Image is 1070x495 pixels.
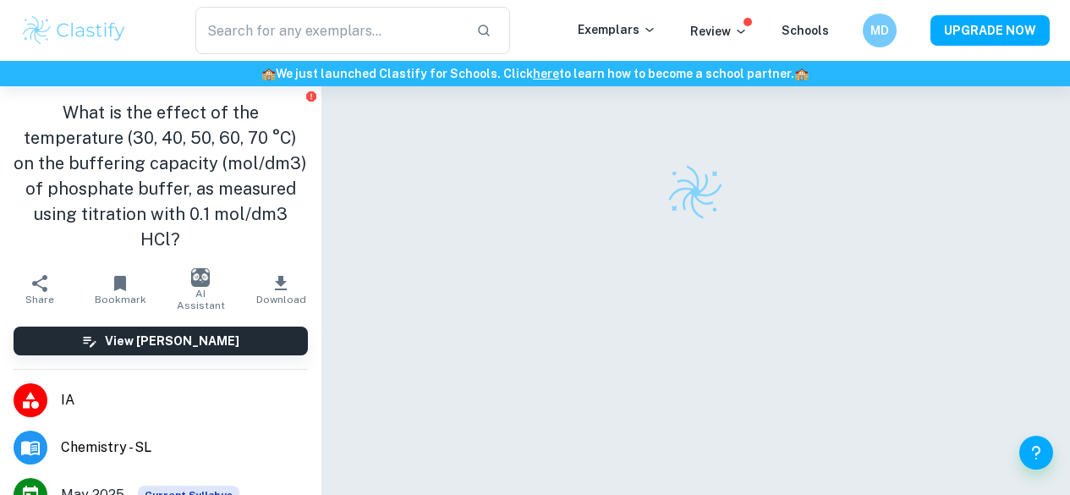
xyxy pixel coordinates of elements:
img: Clastify logo [20,14,128,47]
a: here [533,67,559,80]
span: Download [256,294,306,305]
img: AI Assistant [191,268,210,287]
h6: We just launched Clastify for Schools. Click to learn how to become a school partner. [3,64,1067,83]
h6: MD [870,21,890,40]
button: Help and Feedback [1019,436,1053,470]
button: MD [863,14,897,47]
span: 🏫 [794,67,809,80]
span: IA [61,390,308,410]
h6: View [PERSON_NAME] [105,332,239,350]
button: UPGRADE NOW [930,15,1050,46]
button: View [PERSON_NAME] [14,327,308,355]
button: Report issue [305,90,318,102]
p: Exemplars [578,20,656,39]
span: Share [25,294,54,305]
a: Schools [782,24,829,37]
h1: What is the effect of the temperature (30, 40, 50, 60, 70 °C) on the buffering capacity (mol/dm3)... [14,100,308,252]
img: Clastify logo [666,162,725,222]
button: Bookmark [80,266,161,313]
p: Review [690,22,748,41]
span: AI Assistant [171,288,231,311]
span: Chemistry - SL [61,437,308,458]
span: 🏫 [261,67,276,80]
span: Bookmark [95,294,146,305]
button: AI Assistant [161,266,241,313]
input: Search for any exemplars... [195,7,463,54]
button: Download [241,266,321,313]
